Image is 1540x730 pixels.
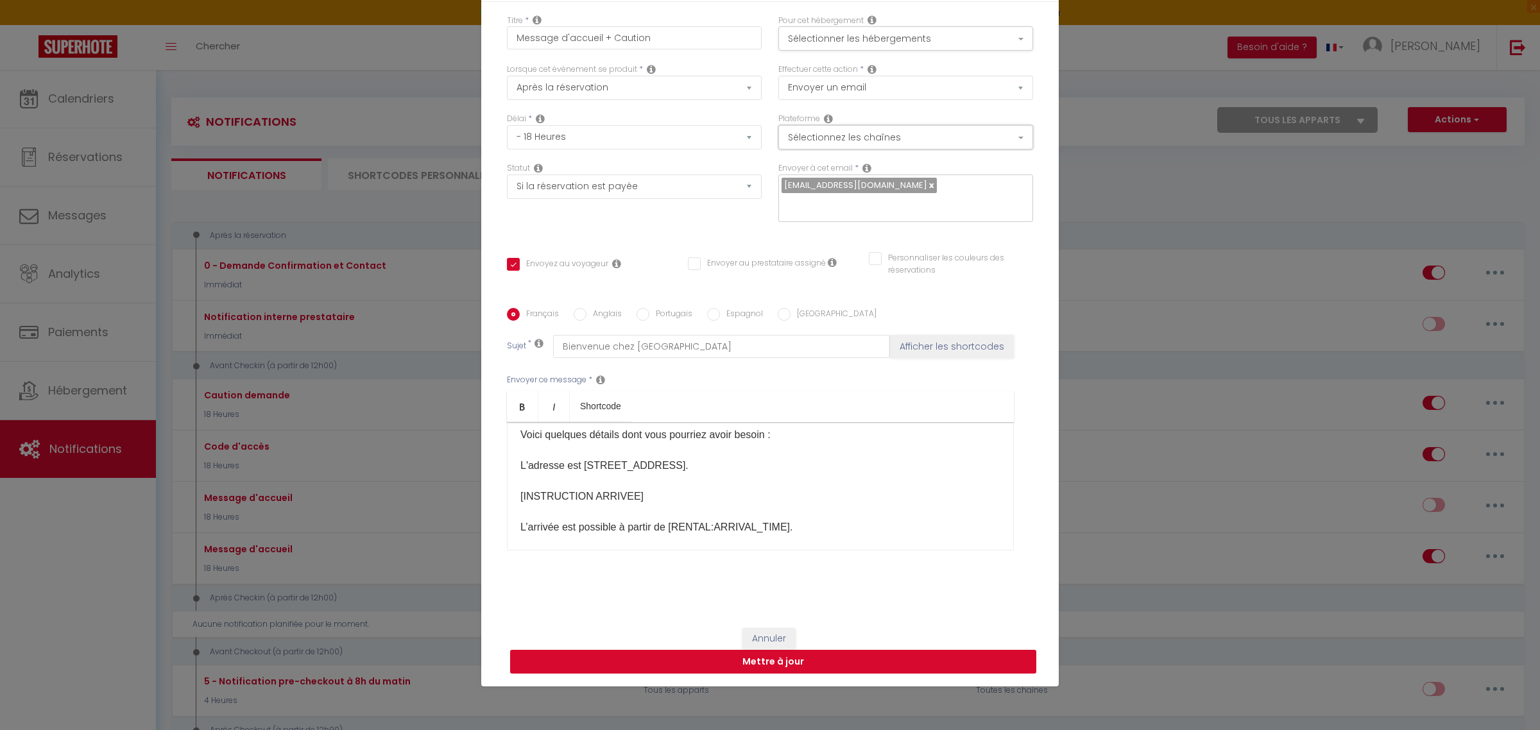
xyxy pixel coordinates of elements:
a: Italic [538,391,570,421]
i: Booking status [534,163,543,173]
label: Lorsque cet événement se produit [507,64,637,76]
a: Shortcode [570,391,631,421]
button: Afficher les shortcodes [890,335,1014,358]
i: Message [596,375,605,385]
label: Envoyer à cet email [778,162,853,174]
i: Envoyer au voyageur [612,259,621,269]
button: Mettre à jour [510,650,1036,674]
i: Action Type [868,64,877,74]
label: Statut [507,162,530,174]
button: Ouvrir le widget de chat LiveChat [10,5,49,44]
label: Envoyer ce message [507,374,586,386]
label: [GEOGRAPHIC_DATA] [791,308,877,322]
button: Annuler [742,628,796,650]
i: Action Channel [824,114,833,124]
label: Portugais [649,308,692,322]
label: Délai [507,113,526,125]
p: Vous avez réservé la [RENTAL:NAME]​. Voici quelques détails dont vous pourriez avoir besoin : L'a... [520,381,1000,597]
i: Title [533,15,542,25]
a: Bold [507,391,538,421]
button: Sélectionner les hébergements [778,26,1033,51]
div: ​ [507,422,1014,550]
label: Effectuer cette action [778,64,858,76]
i: Recipient [862,163,871,173]
i: This Rental [868,15,877,25]
i: Envoyer au prestataire si il est assigné [828,257,837,267]
span: [EMAIL_ADDRESS][DOMAIN_NAME] [784,179,927,191]
label: Espagnol [720,308,763,322]
i: Event Occur [647,64,656,74]
label: Plateforme [778,113,820,125]
label: Français [520,308,559,322]
label: Anglais [586,308,622,322]
i: Subject [535,338,543,348]
label: Titre [507,15,523,27]
label: Sujet [507,340,526,353]
button: Sélectionnez les chaînes [778,125,1033,149]
label: Pour cet hébergement [778,15,864,27]
i: Action Time [536,114,545,124]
